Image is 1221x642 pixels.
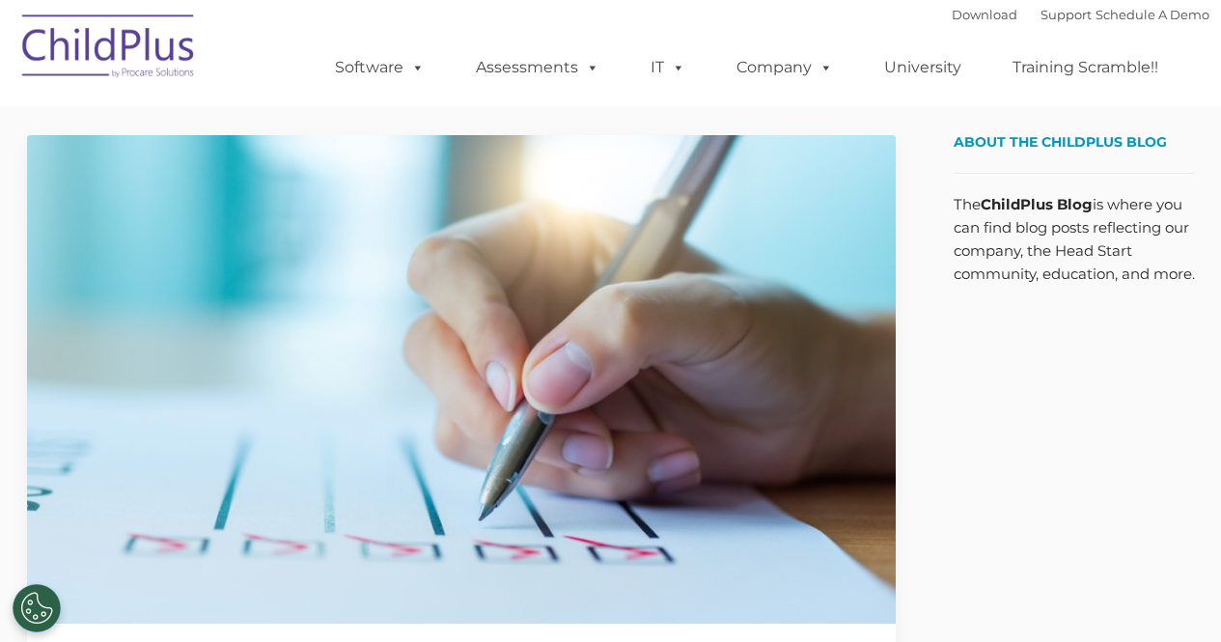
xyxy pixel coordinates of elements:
[954,193,1195,286] p: The is where you can find blog posts reflecting our company, the Head Start community, education,...
[1096,7,1209,22] a: Schedule A Demo
[865,48,981,87] a: University
[27,135,896,624] img: Efficiency Boost: ChildPlus Online's Enhanced Family Pre-Application Process - Streamlining Appli...
[13,584,61,632] button: Cookies Settings
[1041,7,1092,22] a: Support
[954,133,1167,151] span: About the ChildPlus Blog
[631,48,705,87] a: IT
[316,48,444,87] a: Software
[457,48,619,87] a: Assessments
[952,7,1209,22] font: |
[13,1,206,98] img: ChildPlus by Procare Solutions
[717,48,852,87] a: Company
[993,48,1178,87] a: Training Scramble!!
[952,7,1017,22] a: Download
[981,195,1093,213] strong: ChildPlus Blog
